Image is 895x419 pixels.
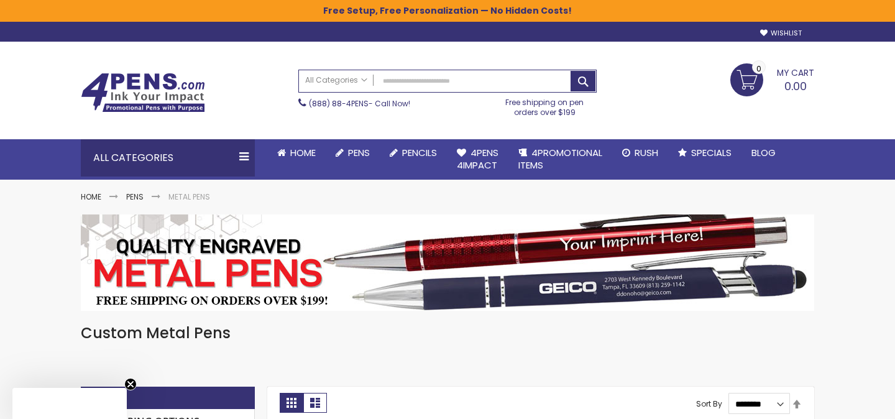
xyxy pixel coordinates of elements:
a: Home [81,191,101,202]
span: 4PROMOTIONAL ITEMS [518,146,602,172]
a: (888) 88-4PENS [309,98,369,109]
div: Free shipping on pen orders over $199 [493,93,597,117]
a: Specials [668,139,741,167]
strong: Metal Pens [168,191,210,202]
a: 4Pens4impact [447,139,508,180]
img: 4Pens Custom Pens and Promotional Products [81,73,205,113]
span: Pencils [402,146,437,159]
label: Sort By [696,398,722,409]
span: All Categories [305,75,367,85]
h1: Custom Metal Pens [81,323,814,343]
a: All Categories [299,70,374,91]
img: Metal Pens [81,214,814,311]
span: Rush [635,146,658,159]
span: 4Pens 4impact [457,146,498,172]
a: Rush [612,139,668,167]
a: Blog [741,139,786,167]
span: 0 [756,63,761,75]
a: Pens [326,139,380,167]
a: 4PROMOTIONALITEMS [508,139,612,180]
a: 0.00 0 [730,63,814,94]
div: All Categories [81,139,255,177]
strong: Grid [280,393,303,413]
span: Specials [691,146,732,159]
span: Blog [751,146,776,159]
span: Home [290,146,316,159]
button: Close teaser [124,378,137,390]
a: Pencils [380,139,447,167]
a: Wishlist [760,29,802,38]
span: Pens [348,146,370,159]
span: - Call Now! [309,98,410,109]
span: 0.00 [784,78,807,94]
a: Home [267,139,326,167]
div: Close teaser [12,388,127,419]
a: Pens [126,191,144,202]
